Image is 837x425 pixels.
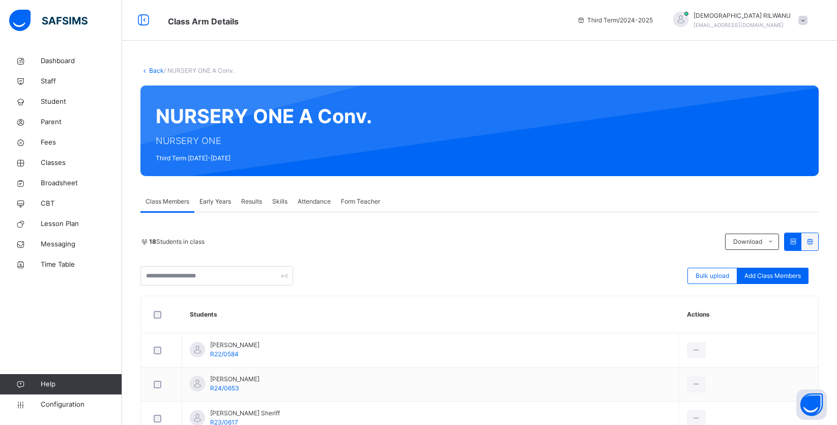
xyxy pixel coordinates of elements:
[41,158,122,168] span: Classes
[694,11,791,20] span: [DEMOGRAPHIC_DATA] RILWANU
[9,10,88,31] img: safsims
[694,22,784,28] span: [EMAIL_ADDRESS][DOMAIN_NAME]
[41,219,122,229] span: Lesson Plan
[210,409,280,418] span: [PERSON_NAME] Sheriff
[41,117,122,127] span: Parent
[210,350,239,358] span: R22/0584
[796,389,827,420] button: Open asap
[41,76,122,87] span: Staff
[577,16,653,25] span: session/term information
[210,341,259,350] span: [PERSON_NAME]
[41,56,122,66] span: Dashboard
[182,296,679,333] th: Students
[679,296,818,333] th: Actions
[168,16,239,26] span: Class Arm Details
[149,238,156,245] b: 18
[41,199,122,209] span: CBT
[41,178,122,188] span: Broadsheet
[298,197,331,206] span: Attendance
[146,197,189,206] span: Class Members
[41,379,122,389] span: Help
[210,375,259,384] span: [PERSON_NAME]
[164,67,235,74] span: / NURSERY ONE A Conv.
[149,67,164,74] a: Back
[199,197,231,206] span: Early Years
[696,271,729,280] span: Bulk upload
[241,197,262,206] span: Results
[733,237,762,246] span: Download
[210,384,239,392] span: R24/0653
[41,260,122,270] span: Time Table
[272,197,287,206] span: Skills
[41,400,122,410] span: Configuration
[41,239,122,249] span: Messaging
[341,197,380,206] span: Form Teacher
[149,237,205,246] span: Students in class
[41,137,122,148] span: Fees
[663,11,813,30] div: MUHAMMADRILWANU
[41,97,122,107] span: Student
[744,271,801,280] span: Add Class Members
